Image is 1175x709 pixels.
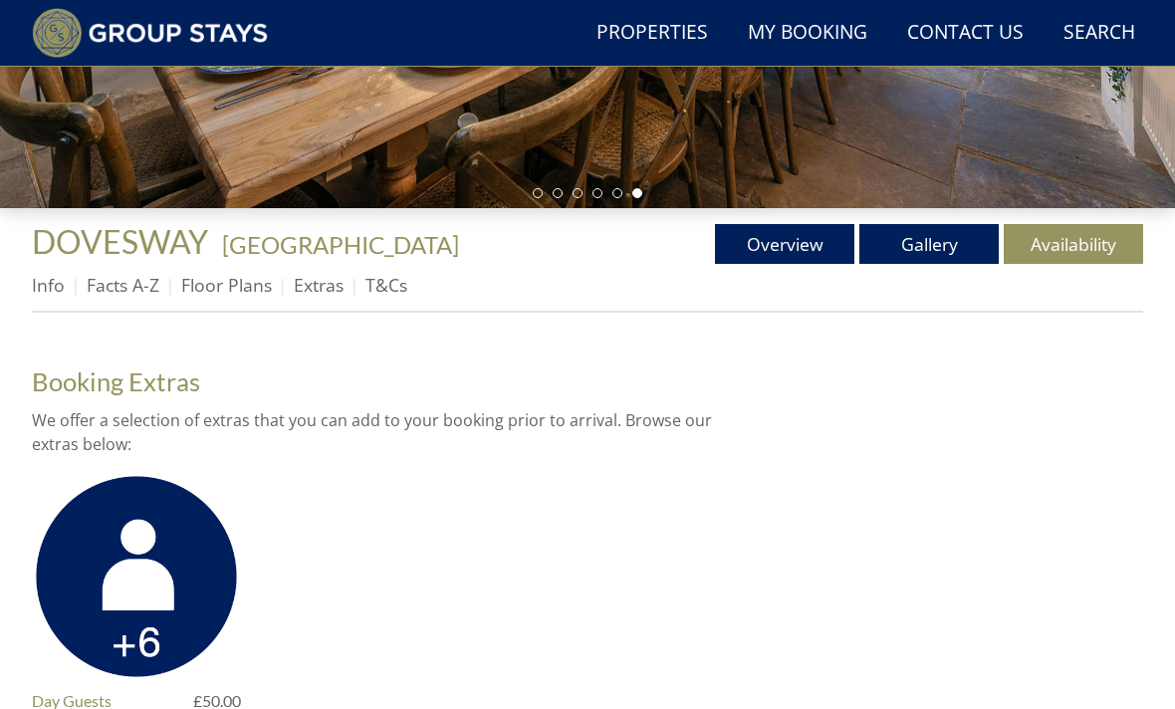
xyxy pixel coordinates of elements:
[740,11,875,56] a: My Booking
[365,274,407,298] a: T&Cs
[87,274,159,298] a: Facts A-Z
[294,274,344,298] a: Extras
[32,367,200,397] a: Booking Extras
[32,223,214,262] a: DOVESWAY
[32,223,208,262] span: DOVESWAY
[32,409,762,457] p: We offer a selection of extras that you can add to your booking prior to arrival. Browse our extr...
[222,231,459,260] a: [GEOGRAPHIC_DATA]
[859,225,999,265] a: Gallery
[32,473,241,682] img: Day Guests
[899,11,1032,56] a: Contact Us
[1004,225,1143,265] a: Availability
[214,231,459,260] span: -
[715,225,854,265] a: Overview
[588,11,716,56] a: Properties
[1056,11,1143,56] a: Search
[32,274,65,298] a: Info
[32,8,268,58] img: Group Stays
[181,274,272,298] a: Floor Plans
